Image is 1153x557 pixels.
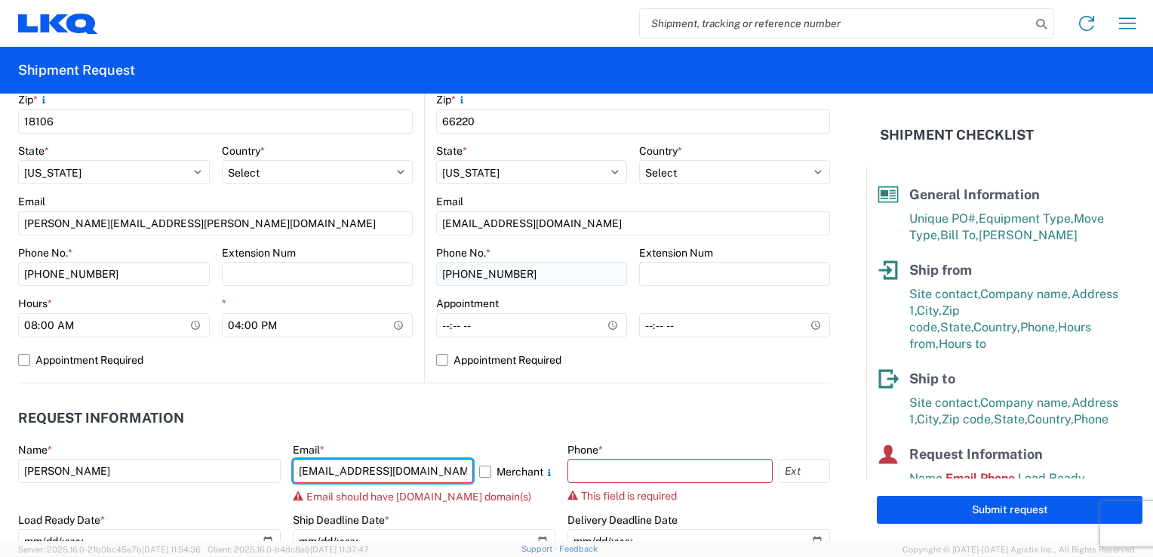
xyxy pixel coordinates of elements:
[945,471,980,485] span: Email,
[559,544,598,553] a: Feedback
[909,471,945,485] span: Name,
[917,303,942,318] span: City,
[1020,320,1058,334] span: Phone,
[18,545,201,554] span: Server: 2025.16.0-21b0bc45e7b
[909,395,980,410] span: Site contact,
[18,93,50,106] label: Zip
[980,471,1018,485] span: Phone,
[979,211,1074,226] span: Equipment Type,
[18,195,45,208] label: Email
[436,348,830,372] label: Appointment Required
[1027,412,1074,426] span: Country,
[909,186,1040,202] span: General Information
[436,195,463,208] label: Email
[1074,412,1108,426] span: Phone
[877,496,1142,524] button: Submit request
[436,93,468,106] label: Zip
[902,543,1135,556] span: Copyright © [DATE]-[DATE] Agistix Inc., All Rights Reserved
[479,459,555,483] label: Merchant
[909,262,972,278] span: Ship from
[293,443,324,457] label: Email
[567,443,603,457] label: Phone
[909,211,979,226] span: Unique PO#,
[909,446,1043,462] span: Request Information
[18,246,72,260] label: Phone No.
[436,246,490,260] label: Phone No.
[909,287,980,301] span: Site contact,
[779,459,830,483] input: Ext
[567,513,678,527] label: Delivery Deadline Date
[293,513,389,527] label: Ship Deadline Date
[310,545,369,554] span: [DATE] 11:37:47
[18,443,52,457] label: Name
[208,545,369,554] span: Client: 2025.16.0-b4dc8a9
[521,544,559,553] a: Support
[639,144,682,158] label: Country
[142,545,201,554] span: [DATE] 11:54:36
[18,297,52,310] label: Hours
[222,144,265,158] label: Country
[917,412,942,426] span: City,
[18,61,135,79] h2: Shipment Request
[980,395,1072,410] span: Company name,
[940,320,973,334] span: State,
[880,126,1034,144] h2: Shipment Checklist
[979,228,1078,242] span: [PERSON_NAME]
[640,9,1031,38] input: Shipment, tracking or reference number
[939,337,986,351] span: Hours to
[639,246,713,260] label: Extension Num
[18,411,184,426] h2: Request Information
[436,144,467,158] label: State
[436,297,499,310] label: Appointment
[18,144,49,158] label: State
[222,246,296,260] label: Extension Num
[18,348,413,372] label: Appointment Required
[942,412,994,426] span: Zip code,
[940,228,979,242] span: Bill To,
[994,412,1027,426] span: State,
[306,491,531,503] span: Email should have [DOMAIN_NAME] domain(s)
[18,513,105,527] label: Load Ready Date
[909,371,955,386] span: Ship to
[581,490,677,502] span: This field is required
[973,320,1020,334] span: Country,
[980,287,1072,301] span: Company name,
